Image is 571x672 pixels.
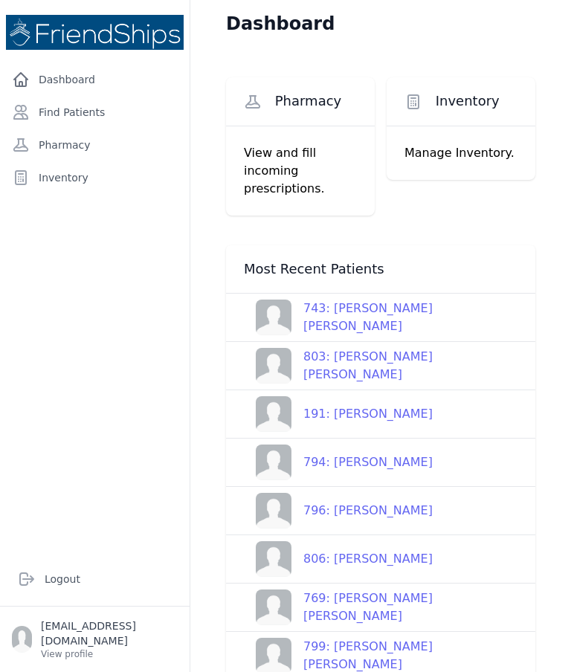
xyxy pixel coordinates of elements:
a: 796: [PERSON_NAME] [244,493,433,529]
a: Inventory [6,163,184,193]
img: Medical Missions EMR [6,15,184,50]
p: View profile [41,648,178,660]
span: Most Recent Patients [244,260,384,278]
img: person-242608b1a05df3501eefc295dc1bc67a.jpg [256,348,291,384]
a: 803: [PERSON_NAME] [PERSON_NAME] [244,348,529,384]
a: 743: [PERSON_NAME] [PERSON_NAME] [244,300,529,335]
img: person-242608b1a05df3501eefc295dc1bc67a.jpg [256,589,291,625]
img: person-242608b1a05df3501eefc295dc1bc67a.jpg [256,541,291,577]
div: 191: [PERSON_NAME] [291,405,433,423]
span: Pharmacy [275,92,342,110]
img: person-242608b1a05df3501eefc295dc1bc67a.jpg [256,396,291,432]
a: Logout [12,564,178,594]
img: person-242608b1a05df3501eefc295dc1bc67a.jpg [256,445,291,480]
a: Inventory Manage Inventory. [387,77,535,216]
a: Pharmacy [6,130,184,160]
p: [EMAIL_ADDRESS][DOMAIN_NAME] [41,618,178,648]
p: View and fill incoming prescriptions. [244,144,357,198]
a: 794: [PERSON_NAME] [244,445,433,480]
span: Inventory [436,92,500,110]
a: Pharmacy View and fill incoming prescriptions. [226,77,375,216]
a: Find Patients [6,97,184,127]
a: [EMAIL_ADDRESS][DOMAIN_NAME] View profile [12,618,178,660]
p: Manage Inventory. [404,144,517,162]
div: 806: [PERSON_NAME] [291,550,433,568]
div: 769: [PERSON_NAME] [PERSON_NAME] [291,589,529,625]
a: 769: [PERSON_NAME] [PERSON_NAME] [244,589,529,625]
a: Dashboard [6,65,184,94]
div: 743: [PERSON_NAME] [PERSON_NAME] [291,300,529,335]
img: person-242608b1a05df3501eefc295dc1bc67a.jpg [256,300,291,335]
h1: Dashboard [226,12,335,36]
img: person-242608b1a05df3501eefc295dc1bc67a.jpg [256,493,291,529]
a: 191: [PERSON_NAME] [244,396,433,432]
div: 794: [PERSON_NAME] [291,453,433,471]
a: 806: [PERSON_NAME] [244,541,433,577]
div: 796: [PERSON_NAME] [291,502,433,520]
div: 803: [PERSON_NAME] [PERSON_NAME] [291,348,529,384]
